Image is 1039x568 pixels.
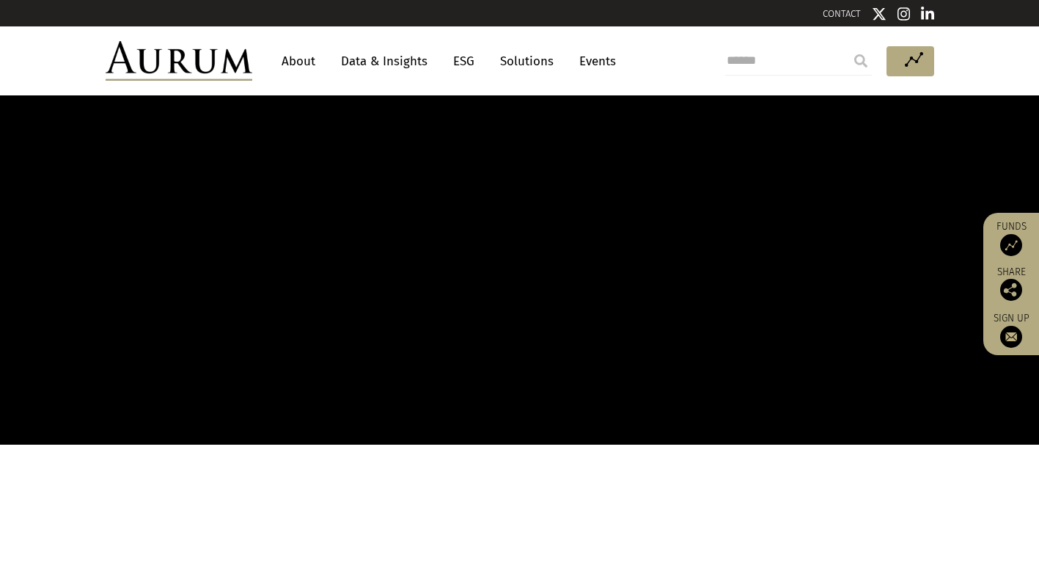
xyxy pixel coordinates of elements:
img: Share this post [1000,279,1022,301]
a: About [274,48,323,75]
img: Twitter icon [872,7,886,21]
img: Aurum [106,41,252,81]
a: ESG [446,48,482,75]
a: Solutions [493,48,561,75]
img: Sign up to our newsletter [1000,326,1022,348]
a: Data & Insights [334,48,435,75]
a: CONTACT [823,8,861,19]
input: Submit [846,46,875,76]
img: Linkedin icon [921,7,934,21]
a: Sign up [991,312,1032,348]
div: Share [991,267,1032,301]
a: Events [572,48,616,75]
img: Instagram icon [897,7,911,21]
img: Access Funds [1000,234,1022,256]
a: Funds [991,220,1032,256]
